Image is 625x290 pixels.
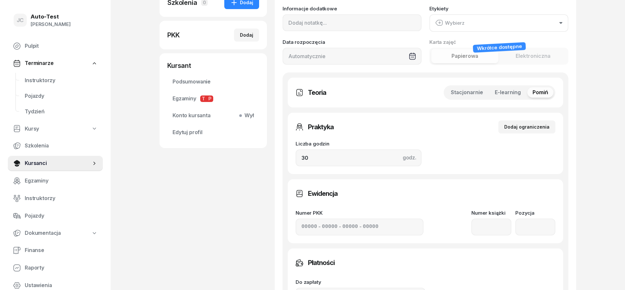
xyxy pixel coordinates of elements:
[296,149,422,166] input: 0
[25,142,98,150] span: Szkolenia
[167,31,180,40] div: PKK
[25,76,98,85] span: Instruktorzy
[20,73,103,88] a: Instruktorzy
[25,194,98,203] span: Instruktorzy
[359,223,362,231] span: -
[8,208,103,224] a: Pojazdy
[495,88,521,97] span: E-learning
[25,246,98,255] span: Finanse
[25,281,98,290] span: Ustawienia
[490,87,526,98] button: E-learning
[234,29,259,42] button: Dodaj
[31,20,71,29] div: [PERSON_NAME]
[435,19,465,27] div: Wybierz
[173,95,254,103] span: Egzaminy
[301,223,317,231] input: 00000
[240,31,253,39] div: Dodaj
[20,104,103,120] a: Tydzień
[308,122,334,132] h3: Praktyka
[363,223,379,231] input: 00000
[25,159,91,168] span: Kursanci
[498,120,555,133] button: Dodaj ograniczenia
[339,223,341,231] span: -
[173,111,254,120] span: Konto kursanta
[8,38,103,54] a: Pulpit
[8,121,103,136] a: Kursy
[25,107,98,116] span: Tydzień
[20,88,103,104] a: Pojazdy
[167,61,259,70] div: Kursant
[473,42,526,52] div: Wkrótce dostępne
[242,111,254,120] span: Wył
[8,56,103,71] a: Terminarze
[167,74,259,90] a: Podsumowanie
[167,108,259,123] a: Konto kursantaWył
[446,87,488,98] button: Stacjonarnie
[451,88,483,97] span: Stacjonarnie
[283,14,422,31] input: Dodaj notatkę...
[25,42,98,50] span: Pulpit
[8,138,103,154] a: Szkolenia
[8,226,103,241] a: Dokumentacja
[8,260,103,276] a: Raporty
[308,87,326,98] h3: Teoria
[8,191,103,206] a: Instruktorzy
[31,14,71,19] div: Auto-Test
[167,125,259,140] a: Edytuj profil
[308,188,338,199] h3: Ewidencja
[17,18,24,23] span: JC
[533,88,548,97] span: Pomiń
[167,91,259,107] a: EgzaminyTP
[318,223,321,231] span: -
[25,229,61,237] span: Dokumentacja
[173,78,254,86] span: Podsumowanie
[25,125,39,133] span: Kursy
[207,95,213,102] span: P
[8,243,103,258] a: Finanse
[308,258,335,268] h3: Płatności
[342,223,358,231] input: 00000
[527,87,553,98] button: Pomiń
[322,223,338,231] input: 00000
[25,212,98,220] span: Pojazdy
[429,14,568,32] button: Wybierz
[25,264,98,272] span: Raporty
[8,156,103,171] a: Kursanci
[504,123,549,131] div: Dodaj ograniczenia
[173,128,254,137] span: Edytuj profil
[200,95,207,102] span: T
[8,173,103,189] a: Egzaminy
[25,59,53,68] span: Terminarze
[25,92,98,100] span: Pojazdy
[25,177,98,185] span: Egzaminy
